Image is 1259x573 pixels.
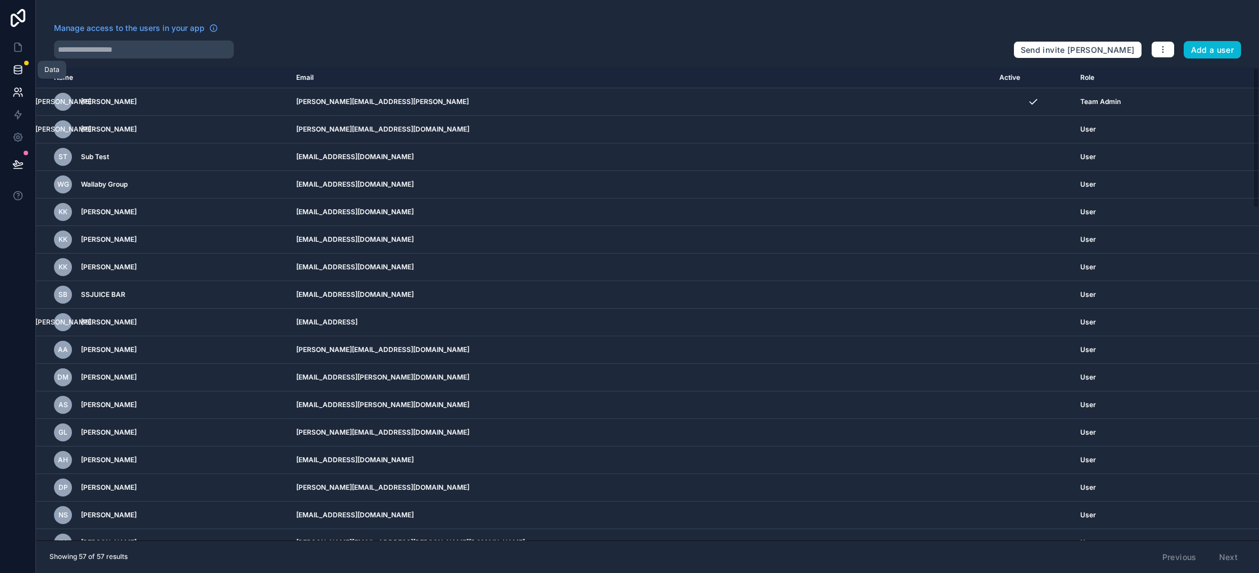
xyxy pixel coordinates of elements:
span: GL [58,428,67,437]
span: KK [58,207,67,216]
span: User [1080,455,1096,464]
span: User [1080,345,1096,354]
span: WG [57,180,69,189]
span: KK [58,235,67,244]
span: [PERSON_NAME] [35,125,91,134]
td: [EMAIL_ADDRESS][PERSON_NAME][DOMAIN_NAME] [289,364,993,391]
td: [EMAIL_ADDRESS][PERSON_NAME][DOMAIN_NAME] [289,391,993,419]
span: [PERSON_NAME] [81,483,137,492]
td: [PERSON_NAME][EMAIL_ADDRESS][PERSON_NAME] [289,88,993,116]
span: User [1080,235,1096,244]
span: Wallaby Group [81,180,128,189]
span: ST [58,152,67,161]
div: scrollable content [36,67,1259,540]
span: User [1080,125,1096,134]
span: [PERSON_NAME] [81,455,137,464]
button: Add a user [1184,41,1242,59]
span: [PERSON_NAME] [81,428,137,437]
span: SB [58,290,67,299]
span: [PERSON_NAME] [81,345,137,354]
span: Sub Test [81,152,109,161]
td: [EMAIL_ADDRESS][DOMAIN_NAME] [289,446,993,474]
th: Name [36,67,289,88]
span: Showing 57 of 57 results [49,552,128,561]
span: User [1080,207,1096,216]
span: User [1080,180,1096,189]
span: [PERSON_NAME] [81,373,137,382]
td: [PERSON_NAME][EMAIL_ADDRESS][DOMAIN_NAME] [289,336,993,364]
td: [EMAIL_ADDRESS][DOMAIN_NAME] [289,226,993,254]
span: DP [58,483,68,492]
span: Team Admin [1080,97,1121,106]
div: Data [44,65,60,74]
td: [EMAIL_ADDRESS] [289,309,993,336]
td: [EMAIL_ADDRESS][DOMAIN_NAME] [289,254,993,281]
span: NS [58,511,68,520]
button: Send invite [PERSON_NAME] [1013,41,1142,59]
span: [PERSON_NAME] [81,400,137,409]
a: Manage access to the users in your app [54,22,218,34]
span: [PERSON_NAME] [81,511,137,520]
span: [PERSON_NAME] [81,207,137,216]
span: User [1080,373,1096,382]
td: [PERSON_NAME][EMAIL_ADDRESS][DOMAIN_NAME] [289,419,993,446]
span: [PERSON_NAME] [81,235,137,244]
span: [PERSON_NAME] [81,97,137,106]
td: [PERSON_NAME][EMAIL_ADDRESS][PERSON_NAME][DOMAIN_NAME] [289,529,993,557]
td: [PERSON_NAME][EMAIL_ADDRESS][DOMAIN_NAME] [289,474,993,502]
span: User [1080,428,1096,437]
span: User [1080,483,1096,492]
span: User [1080,511,1096,520]
th: Email [289,67,993,88]
span: User [1080,152,1096,161]
span: Im [59,538,67,547]
th: Active [993,67,1074,88]
td: [EMAIL_ADDRESS][DOMAIN_NAME] [289,171,993,198]
span: [PERSON_NAME] [81,263,137,272]
span: User [1080,318,1096,327]
span: User [1080,263,1096,272]
span: DM [57,373,69,382]
span: [PERSON_NAME] [81,125,137,134]
span: AH [58,455,68,464]
span: [PERSON_NAME] [35,97,91,106]
span: KK [58,263,67,272]
span: AA [58,345,68,354]
span: User [1080,400,1096,409]
span: Manage access to the users in your app [54,22,205,34]
span: User [1080,538,1096,547]
td: [EMAIL_ADDRESS][DOMAIN_NAME] [289,143,993,171]
span: SSJUICE BAR [81,290,125,299]
span: User [1080,290,1096,299]
span: AS [58,400,68,409]
td: [EMAIL_ADDRESS][DOMAIN_NAME] [289,502,993,529]
td: [PERSON_NAME][EMAIL_ADDRESS][DOMAIN_NAME] [289,116,993,143]
span: [PERSON_NAME] [81,318,137,327]
td: [EMAIL_ADDRESS][DOMAIN_NAME] [289,198,993,226]
span: [PERSON_NAME] [35,318,91,327]
span: [PERSON_NAME] [81,538,137,547]
th: Role [1074,67,1201,88]
td: [EMAIL_ADDRESS][DOMAIN_NAME] [289,281,993,309]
